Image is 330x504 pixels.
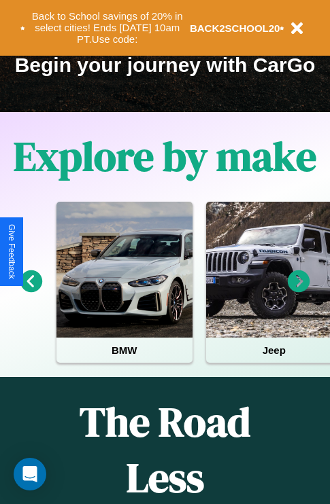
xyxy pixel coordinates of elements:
button: Back to School savings of 20% in select cities! Ends [DATE] 10am PT.Use code: [25,7,190,49]
div: Give Feedback [7,224,16,279]
b: BACK2SCHOOL20 [190,22,280,34]
h4: BMW [56,338,193,363]
div: Open Intercom Messenger [14,458,46,490]
h1: Explore by make [14,128,316,184]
